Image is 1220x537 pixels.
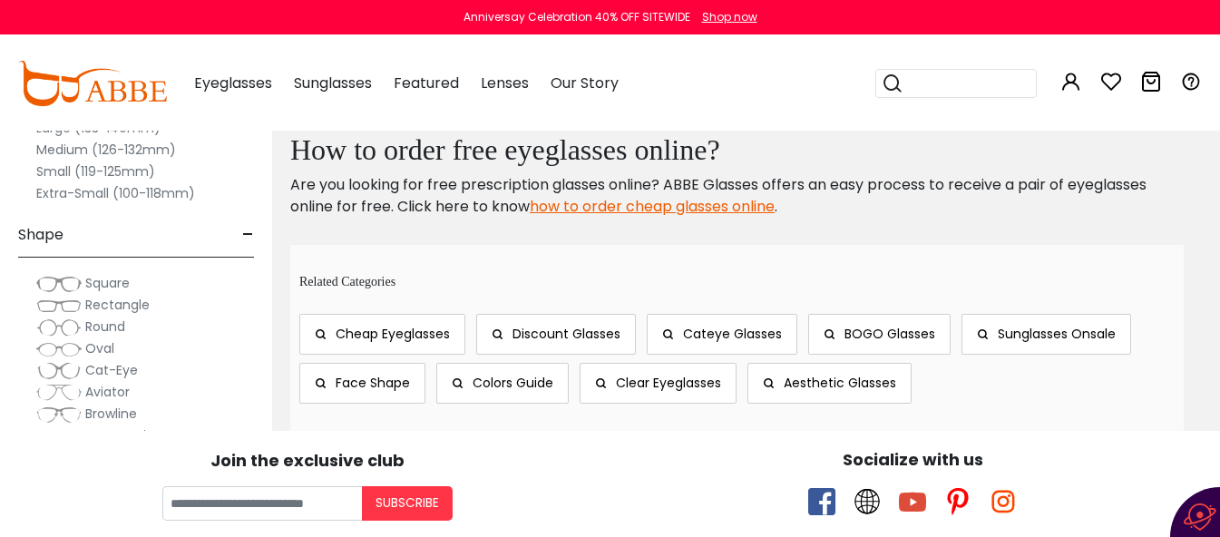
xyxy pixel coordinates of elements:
[85,361,138,379] span: Cat-Eye
[18,213,63,257] span: Shape
[85,296,150,314] span: Rectangle
[683,325,782,343] span: Cateye Glasses
[464,9,690,25] div: Anniversay Celebration 40% OFF SITEWIDE
[998,325,1116,343] span: Sunglasses Onsale
[702,9,757,25] div: Shop now
[290,132,1184,167] h2: How to order free eyeglasses online?
[294,73,372,93] span: Sunglasses
[36,405,82,424] img: Browline.png
[899,488,926,515] span: youtube
[85,426,154,444] span: Geometric
[36,182,195,204] label: Extra-Small (100-118mm)
[290,174,1184,218] p: Are you looking for free prescription glasses online? ABBE Glasses offers an easy process to rece...
[362,486,453,521] button: Subscribe
[620,447,1207,472] div: Socialize with us
[944,488,971,515] span: pinterest
[616,374,721,392] span: Clear Eyeglasses
[299,314,465,355] a: Cheap Eyeglasses
[481,73,529,93] span: Lenses
[299,272,1184,291] p: Related Categories
[808,488,835,515] span: facebook
[473,374,553,392] span: Colors Guide
[990,488,1017,515] span: instagram
[336,325,450,343] span: Cheap Eyeglasses
[551,73,619,93] span: Our Story
[85,339,114,357] span: Oval
[14,444,601,473] div: Join the exclusive club
[85,274,130,292] span: Square
[747,363,912,404] a: Aesthetic Glasses
[36,318,82,337] img: Round.png
[693,9,757,24] a: Shop now
[336,374,410,392] span: Face Shape
[854,488,881,515] span: twitter
[808,314,951,355] a: BOGO Glasses
[194,73,272,93] span: Eyeglasses
[476,314,636,355] a: Discount Glasses
[85,317,125,336] span: Round
[18,61,167,106] img: abbeglasses.com
[784,374,896,392] span: Aesthetic Glasses
[647,314,797,355] a: Cateye Glasses
[36,161,155,182] label: Small (119-125mm)
[36,275,82,293] img: Square.png
[242,213,254,257] span: -
[85,383,130,401] span: Aviator
[85,405,137,423] span: Browline
[36,384,82,402] img: Aviator.png
[394,73,459,93] span: Featured
[36,297,82,315] img: Rectangle.png
[580,363,737,404] a: Clear Eyeglasses
[36,139,176,161] label: Medium (126-132mm)
[961,314,1131,355] a: Sunglasses Onsale
[299,363,425,404] a: Face Shape
[844,325,935,343] span: BOGO Glasses
[36,362,82,380] img: Cat-Eye.png
[36,340,82,358] img: Oval.png
[162,486,362,521] input: Your email
[436,363,569,404] a: Colors Guide
[530,196,775,217] a: how to order cheap glasses online
[36,427,82,445] img: Geometric.png
[512,325,620,343] span: Discount Glasses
